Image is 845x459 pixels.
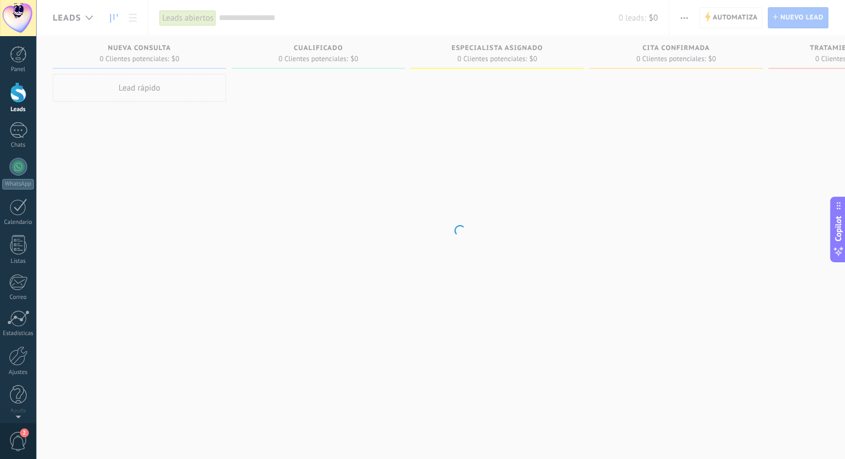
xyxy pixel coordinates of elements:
[2,142,34,149] div: Chats
[2,179,34,189] div: WhatsApp
[2,106,34,113] div: Leads
[2,66,34,73] div: Panel
[2,330,34,337] div: Estadísticas
[833,216,844,242] span: Copilot
[2,219,34,226] div: Calendario
[2,258,34,265] div: Listas
[2,294,34,301] div: Correo
[2,369,34,376] div: Ajustes
[20,428,29,437] span: 2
